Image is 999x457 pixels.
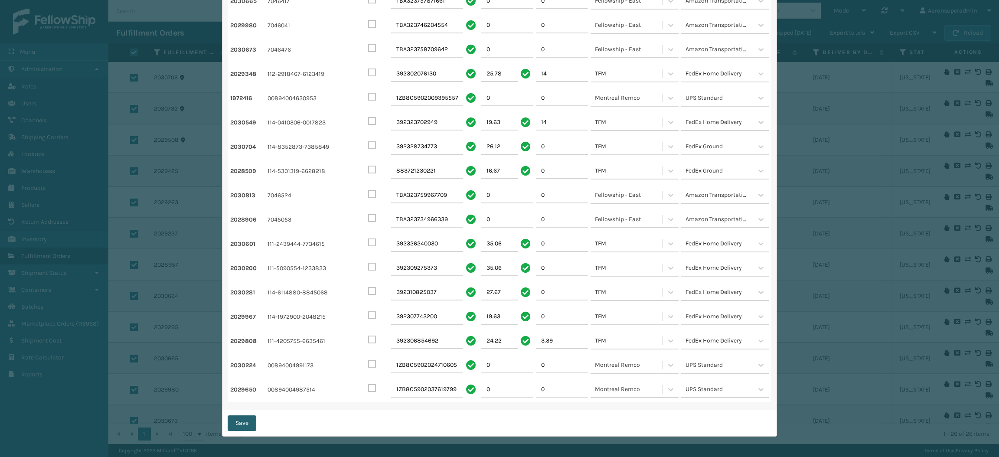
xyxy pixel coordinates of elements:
[686,263,754,273] div: FedEx Home Delivery
[686,166,754,176] div: FedEx Ground
[686,20,754,30] div: Amazon Transportation Ground
[230,166,265,176] span: 2028509
[230,385,265,395] span: 2029650
[595,311,663,322] div: TFM
[595,69,663,79] div: TFM
[268,166,356,176] span: 114-5301319-6628218
[595,214,663,225] div: Fellowship - East
[268,263,356,274] span: 111-5090554-1233833
[595,141,663,152] div: TFM
[230,312,265,322] span: 2029967
[228,415,256,431] button: Save
[230,287,265,298] span: 2030281
[230,20,265,31] span: 2029980
[686,141,754,152] div: FedEx Ground
[268,142,356,152] span: 114-8352873-7385849
[230,118,265,128] span: 2030549
[268,287,356,298] span: 114-6114880-8845068
[230,190,265,201] span: 2030813
[268,69,356,79] span: 112-2918467-6123419
[230,142,265,152] span: 2030704
[595,384,663,395] div: Montreal Remco
[595,44,663,55] div: Fellowship - East
[595,190,663,200] div: Fellowship - East
[686,384,754,395] div: UPS Standard
[230,69,265,79] span: 2029348
[686,117,754,127] div: FedEx Home Delivery
[686,69,754,79] div: FedEx Home Delivery
[595,360,663,370] div: Montreal Remco
[268,215,356,225] span: 7045053
[686,44,754,55] div: Amazon Transportation Ground
[230,215,265,225] span: 2028906
[230,239,265,249] span: 2030601
[230,263,265,274] span: 2030200
[268,385,356,395] span: 00894004987514
[595,238,663,249] div: TFM
[595,20,663,30] div: Fellowship - East
[595,336,663,346] div: TFM
[686,336,754,346] div: FedEx Home Delivery
[230,360,265,371] span: 2030224
[268,360,356,371] span: 00894004991173
[595,166,663,176] div: TFM
[595,117,663,127] div: TFM
[268,118,356,128] span: 114-0410306-0017823
[268,93,356,104] span: 00894004630953
[686,214,754,225] div: Amazon Transportation Ground
[268,190,356,201] span: 7046524
[686,190,754,200] div: Amazon Transportation Ground
[230,336,265,346] span: 2029808
[268,20,356,31] span: 7046041
[686,238,754,249] div: FedEx Home Delivery
[686,93,754,103] div: UPS Standard
[230,45,265,55] span: 2030673
[686,287,754,297] div: FedEx Home Delivery
[268,336,356,346] span: 111-4205755-6635461
[268,312,356,322] span: 114-1972900-2048215
[268,239,356,249] span: 111-2439444-7734615
[595,287,663,297] div: TFM
[230,93,265,104] span: 1972416
[595,263,663,273] div: TFM
[686,360,754,370] div: UPS Standard
[595,93,663,103] div: Montreal Remco
[268,45,356,55] span: 7046476
[686,311,754,322] div: FedEx Home Delivery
